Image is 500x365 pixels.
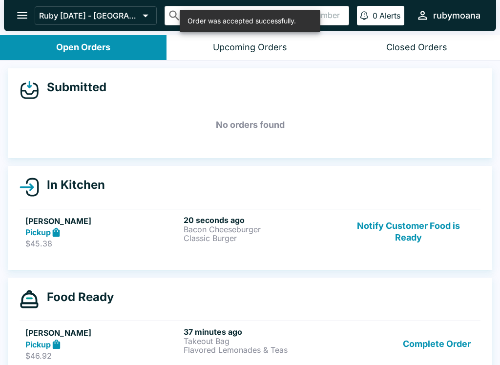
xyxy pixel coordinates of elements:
p: Flavored Lemonades & Teas [184,345,338,354]
p: Ruby [DATE] - [GEOGRAPHIC_DATA] [39,11,139,20]
strong: Pickup [25,340,51,349]
button: Complete Order [399,327,475,361]
div: rubymoana [433,10,480,21]
h6: 37 minutes ago [184,327,338,337]
p: $45.38 [25,239,180,248]
p: Alerts [379,11,400,20]
strong: Pickup [25,227,51,237]
p: 0 [373,11,377,20]
div: Open Orders [56,42,110,53]
div: Closed Orders [386,42,447,53]
button: Notify Customer Food is Ready [342,215,475,249]
h4: Food Ready [39,290,114,304]
h4: In Kitchen [39,178,105,192]
button: rubymoana [412,5,484,26]
a: [PERSON_NAME]Pickup$45.3820 seconds agoBacon CheeseburgerClassic BurgerNotify Customer Food is Ready [20,209,480,255]
p: Bacon Cheeseburger [184,225,338,234]
div: Order was accepted successfully. [187,13,296,29]
h5: [PERSON_NAME] [25,215,180,227]
h4: Submitted [39,80,106,95]
h6: 20 seconds ago [184,215,338,225]
p: Classic Burger [184,234,338,243]
p: Takeout Bag [184,337,338,345]
button: Ruby [DATE] - [GEOGRAPHIC_DATA] [35,6,157,25]
h5: [PERSON_NAME] [25,327,180,339]
button: open drawer [10,3,35,28]
h5: No orders found [20,107,480,142]
p: $46.92 [25,351,180,361]
div: Upcoming Orders [213,42,287,53]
